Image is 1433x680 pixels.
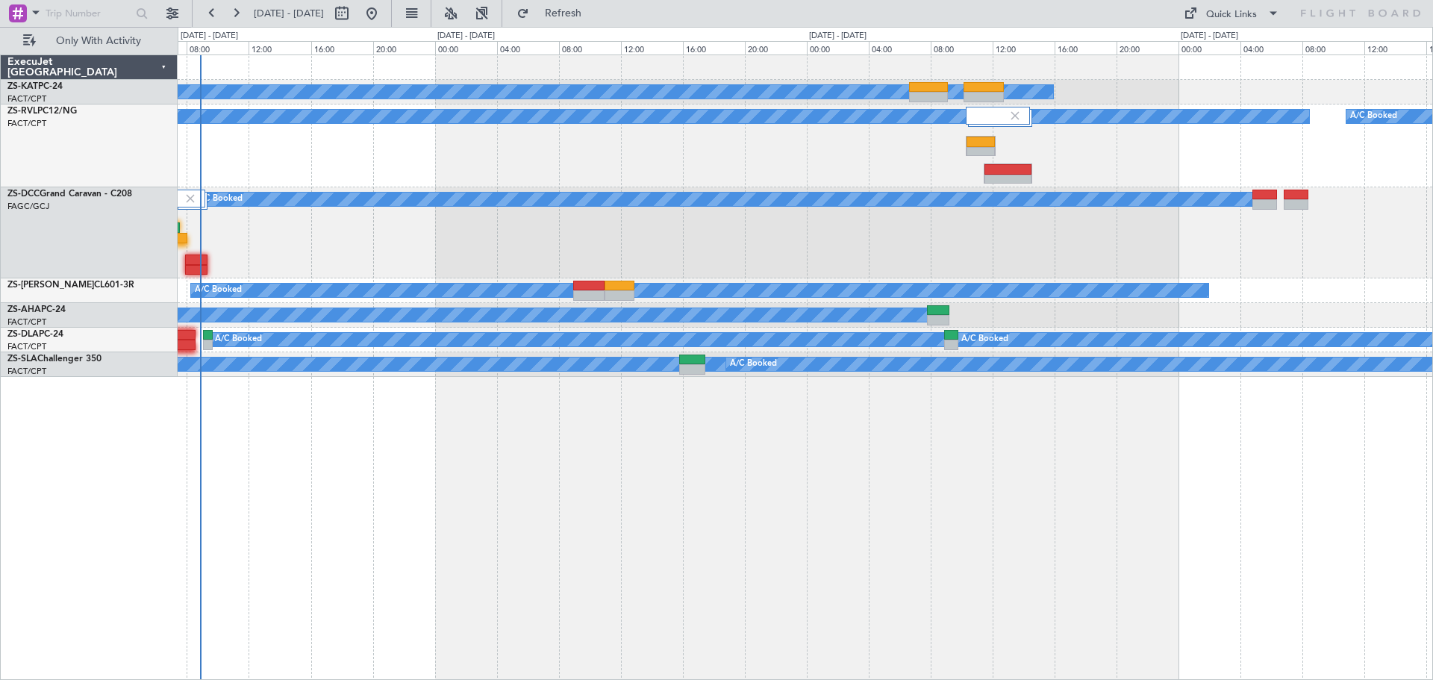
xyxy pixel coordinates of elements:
[7,355,37,364] span: ZS-SLA
[1178,41,1240,54] div: 00:00
[311,41,373,54] div: 16:00
[7,201,49,212] a: FAGC/GCJ
[510,1,599,25] button: Refresh
[196,188,243,210] div: A/C Booked
[187,41,249,54] div: 08:00
[437,30,495,43] div: [DATE] - [DATE]
[1350,105,1397,128] div: A/C Booked
[184,192,197,205] img: gray-close.svg
[869,41,931,54] div: 04:00
[7,190,40,199] span: ZS-DCC
[254,7,324,20] span: [DATE] - [DATE]
[1206,7,1257,22] div: Quick Links
[7,305,66,314] a: ZS-AHAPC-24
[1117,41,1178,54] div: 20:00
[181,30,238,43] div: [DATE] - [DATE]
[46,2,131,25] input: Trip Number
[1176,1,1287,25] button: Quick Links
[1055,41,1117,54] div: 16:00
[1302,41,1364,54] div: 08:00
[7,93,46,105] a: FACT/CPT
[497,41,559,54] div: 04:00
[7,82,63,91] a: ZS-KATPC-24
[1240,41,1302,54] div: 04:00
[621,41,683,54] div: 12:00
[7,316,46,328] a: FACT/CPT
[993,41,1055,54] div: 12:00
[745,41,807,54] div: 20:00
[7,118,46,129] a: FACT/CPT
[16,29,162,53] button: Only With Activity
[1364,41,1426,54] div: 12:00
[7,366,46,377] a: FACT/CPT
[7,330,63,339] a: ZS-DLAPC-24
[7,330,39,339] span: ZS-DLA
[7,355,102,364] a: ZS-SLAChallenger 350
[683,41,745,54] div: 16:00
[7,107,77,116] a: ZS-RVLPC12/NG
[559,41,621,54] div: 08:00
[215,328,262,351] div: A/C Booked
[807,41,869,54] div: 00:00
[961,328,1008,351] div: A/C Booked
[532,8,595,19] span: Refresh
[7,281,134,290] a: ZS-[PERSON_NAME]CL601-3R
[7,82,38,91] span: ZS-KAT
[931,41,993,54] div: 08:00
[7,305,41,314] span: ZS-AHA
[1008,109,1022,122] img: gray-close.svg
[249,41,310,54] div: 12:00
[373,41,435,54] div: 20:00
[7,341,46,352] a: FACT/CPT
[809,30,867,43] div: [DATE] - [DATE]
[195,279,242,302] div: A/C Booked
[1181,30,1238,43] div: [DATE] - [DATE]
[7,281,94,290] span: ZS-[PERSON_NAME]
[435,41,497,54] div: 00:00
[39,36,157,46] span: Only With Activity
[7,107,37,116] span: ZS-RVL
[7,190,132,199] a: ZS-DCCGrand Caravan - C208
[730,353,777,375] div: A/C Booked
